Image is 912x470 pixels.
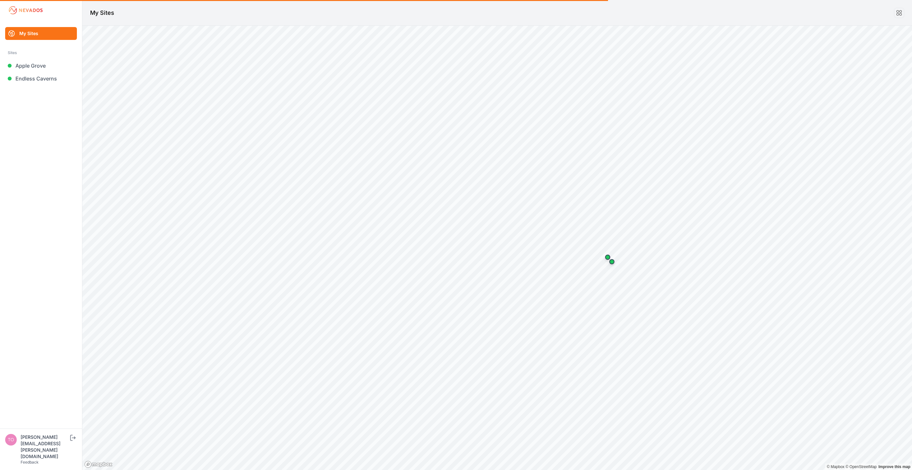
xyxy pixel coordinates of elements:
img: Nevados [8,5,44,15]
a: Map feedback [879,465,910,469]
a: Endless Caverns [5,72,77,85]
h1: My Sites [90,8,114,17]
div: Map marker [601,251,614,264]
div: Sites [8,49,74,57]
a: Apple Grove [5,59,77,72]
div: [PERSON_NAME][EMAIL_ADDRESS][PERSON_NAME][DOMAIN_NAME] [21,434,69,460]
img: tomasz.barcz@energix-group.com [5,434,17,446]
a: Mapbox logo [84,461,113,468]
a: Feedback [21,460,39,465]
a: OpenStreetMap [845,465,877,469]
a: My Sites [5,27,77,40]
a: Mapbox [827,465,844,469]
